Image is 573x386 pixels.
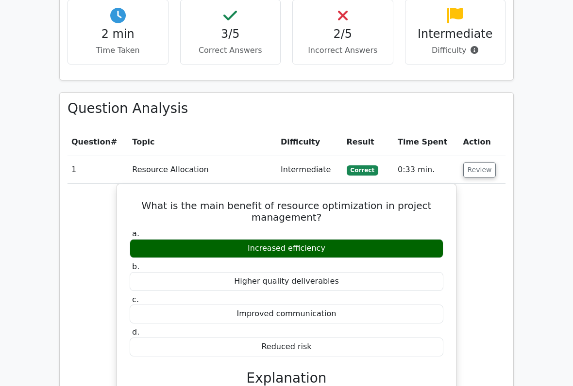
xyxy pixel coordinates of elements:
[130,240,443,258] div: Increased efficiency
[128,157,277,184] td: Resource Allocation
[67,101,506,117] h3: Question Analysis
[76,28,160,42] h4: 2 min
[463,163,496,178] button: Review
[413,28,498,42] h4: Intermediate
[76,45,160,57] p: Time Taken
[132,262,139,272] span: b.
[277,129,343,157] th: Difficulty
[277,157,343,184] td: Intermediate
[188,28,273,42] h4: 3/5
[129,200,444,224] h5: What is the main benefit of resource optimization in project management?
[67,129,128,157] th: #
[343,129,394,157] th: Result
[188,45,273,57] p: Correct Answers
[67,157,128,184] td: 1
[130,305,443,324] div: Improved communication
[394,129,459,157] th: Time Spent
[413,45,498,57] p: Difficulty
[130,273,443,291] div: Higher quality deliverables
[132,295,139,305] span: c.
[394,157,459,184] td: 0:33 min.
[132,328,139,337] span: d.
[347,166,378,176] span: Correct
[301,28,385,42] h4: 2/5
[128,129,277,157] th: Topic
[130,338,443,357] div: Reduced risk
[71,138,111,147] span: Question
[301,45,385,57] p: Incorrect Answers
[459,129,506,157] th: Action
[132,229,139,239] span: a.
